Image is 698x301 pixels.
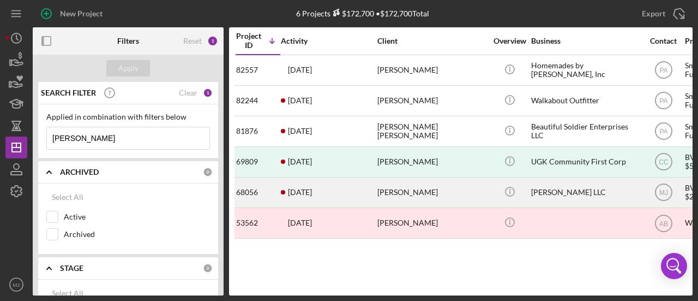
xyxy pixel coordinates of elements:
text: PA [659,67,667,74]
time: 2025-04-18 13:35 [288,127,312,135]
div: [PERSON_NAME] [377,147,486,176]
div: [PERSON_NAME] [377,56,486,85]
label: Archived [64,229,210,240]
div: Business [531,37,640,45]
div: Export [642,3,665,25]
b: ARCHIVED [60,168,99,176]
time: 2025-04-15 19:11 [288,66,312,74]
button: New Project [33,3,113,25]
div: Client [377,37,486,45]
div: Contact [643,37,684,45]
div: Project ID [236,32,261,49]
text: MJ [659,189,668,197]
div: [PERSON_NAME] [377,86,486,115]
time: 2025-01-06 19:45 [288,157,312,166]
div: 1 [207,36,218,46]
div: Select All [52,186,83,208]
div: 68056 [236,178,280,207]
div: [PERSON_NAME] [377,178,486,207]
div: 6 Projects • $172,700 Total [296,9,429,18]
button: Select All [46,186,89,208]
div: Applied in combination with filters below [46,113,210,121]
div: Activity [281,37,376,45]
div: Clear [179,88,197,97]
time: 2023-11-02 00:41 [288,219,312,227]
div: 81876 [236,117,280,146]
div: Beautiful Soldier Enterprises LLC [531,117,640,146]
div: UGK Community First Corp [531,147,640,176]
time: 2025-03-20 20:47 [288,96,312,105]
text: AB [659,220,667,227]
text: PA [659,97,667,105]
button: Export [631,3,693,25]
div: 0 [203,167,213,177]
button: MJ [5,274,27,296]
label: Active [64,211,210,222]
b: SEARCH FILTER [41,88,96,97]
time: 2024-09-27 19:50 [288,188,312,197]
div: Walkabout Outfitter [531,86,640,115]
div: Reset [183,37,202,45]
div: 69809 [236,147,280,176]
div: Open Intercom Messenger [661,253,687,279]
text: CC [659,158,669,166]
div: 1 [203,88,213,98]
div: $172,700 [330,9,374,18]
div: 53562 [236,209,280,238]
text: MJ [13,282,20,288]
div: 82557 [236,56,280,85]
div: [PERSON_NAME] [PERSON_NAME] [377,117,486,146]
div: [PERSON_NAME] LLC [531,178,640,207]
div: Apply [118,60,139,76]
button: Apply [106,60,150,76]
b: Filters [117,37,139,45]
div: Overview [489,37,530,45]
div: New Project [60,3,103,25]
div: 82244 [236,86,280,115]
div: 0 [203,263,213,273]
div: Homemades by [PERSON_NAME], Inc [531,56,640,85]
b: STAGE [60,264,83,273]
div: [PERSON_NAME] [377,209,486,238]
text: PA [659,128,667,135]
